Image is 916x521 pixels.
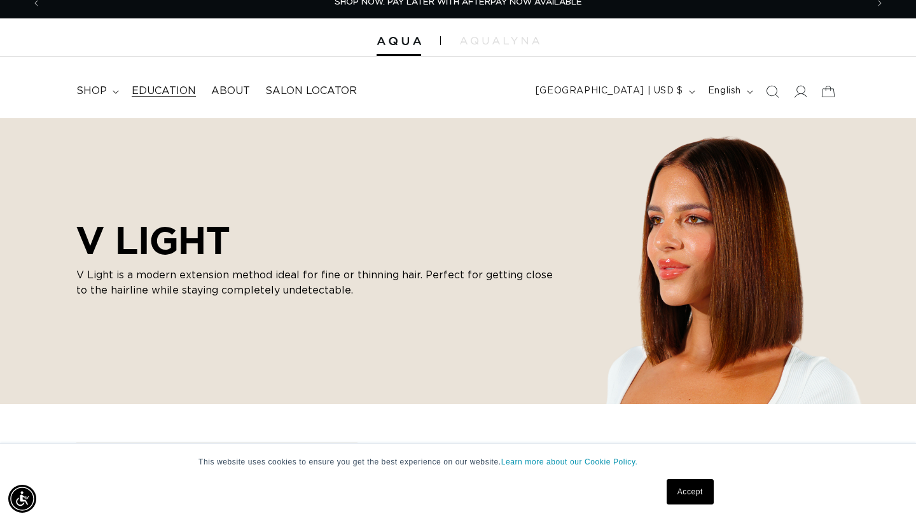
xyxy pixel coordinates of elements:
[460,37,539,44] img: aqualyna.com
[700,79,758,104] button: English
[667,479,714,504] a: Accept
[211,85,250,98] span: About
[76,267,560,298] p: V Light is a modern extension method ideal for fine or thinning hair. Perfect for getting close t...
[536,85,683,98] span: [GEOGRAPHIC_DATA] | USD $
[708,85,741,98] span: English
[258,77,364,105] a: Salon Locator
[76,218,560,262] h2: V LIGHT
[758,78,786,105] summary: Search
[132,85,196,98] span: Education
[124,77,204,105] a: Education
[8,485,36,513] div: Accessibility Menu
[265,85,357,98] span: Salon Locator
[528,79,700,104] button: [GEOGRAPHIC_DATA] | USD $
[501,457,638,466] a: Learn more about our Cookie Policy.
[76,85,107,98] span: shop
[377,37,421,46] img: Aqua Hair Extensions
[69,77,124,105] summary: shop
[198,456,718,468] p: This website uses cookies to ensure you get the best experience on our website.
[204,77,258,105] a: About
[852,460,916,521] iframe: Chat Widget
